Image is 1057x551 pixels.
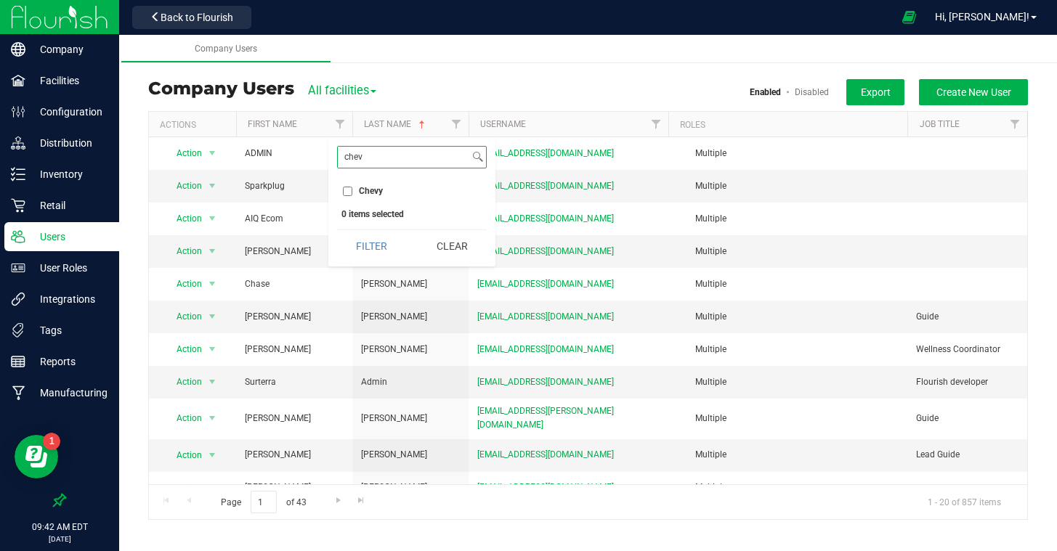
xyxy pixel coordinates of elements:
span: Action [163,208,203,229]
span: Action [163,176,203,196]
th: Roles [668,112,908,137]
span: select [203,176,222,196]
span: select [203,241,222,261]
button: Filter [337,230,407,262]
a: Job Title [920,119,960,129]
p: Tags [25,322,113,339]
input: Search [338,147,469,168]
span: Action [163,372,203,392]
label: Pin the sidebar to full width on large screens [52,493,67,507]
span: Multiple [695,377,726,387]
span: Multiple [695,344,726,354]
span: Action [163,274,203,294]
p: User Roles [25,259,113,277]
span: select [203,445,222,465]
p: Manufacturing [25,384,113,401]
span: [EMAIL_ADDRESS][DOMAIN_NAME] [477,310,614,324]
span: Action [163,143,203,163]
span: Create New User [936,86,1011,98]
span: [EMAIL_ADDRESS][DOMAIN_NAME] [477,147,614,160]
span: Sparkplug [245,179,285,193]
span: Multiple [695,148,726,158]
span: Action [163,478,203,498]
span: Chase [245,277,270,291]
span: Multiple [695,449,726,460]
inline-svg: Retail [11,198,25,213]
inline-svg: Configuration [11,105,25,119]
inline-svg: Reports [11,354,25,369]
button: Back to Flourish [132,6,251,29]
span: Multiple [695,246,726,256]
inline-svg: Integrations [11,292,25,306]
span: Hi, [PERSON_NAME]! [935,11,1029,23]
span: select [203,339,222,359]
span: select [203,306,222,327]
span: Wellness Coordinator [916,343,1000,356]
p: 09:42 AM EDT [7,521,113,534]
div: Actions [160,120,230,130]
span: [EMAIL_ADDRESS][DOMAIN_NAME] [477,375,614,389]
span: Multiple [695,279,726,289]
span: Lead Guide [916,448,960,462]
span: select [203,274,222,294]
span: [PERSON_NAME] [361,481,427,494]
a: Enabled [750,87,781,97]
p: [DATE] [7,534,113,544]
inline-svg: Company [11,42,25,57]
span: [EMAIL_ADDRESS][DOMAIN_NAME] [477,212,614,226]
span: [EMAIL_ADDRESS][DOMAIN_NAME] [477,277,614,291]
span: Multiple [695,482,726,492]
span: All facilities [308,83,376,97]
button: Export [846,79,904,105]
span: Multiple [695,181,726,191]
span: Multiple [695,413,726,423]
p: Integrations [25,290,113,308]
span: Action [163,306,203,327]
span: select [203,478,222,498]
p: Reports [25,353,113,370]
span: [EMAIL_ADDRESS][DOMAIN_NAME] [477,343,614,356]
span: Open Ecommerce Menu [893,3,926,31]
iframe: Resource center [15,435,58,478]
span: [EMAIL_ADDRESS][DOMAIN_NAME] [477,245,614,258]
span: Guide [916,412,939,425]
inline-svg: Facilities [11,73,25,88]
h3: Company Users [148,79,294,98]
span: select [203,408,222,428]
span: [PERSON_NAME] [245,448,311,462]
span: Company Users [195,44,257,54]
span: Action [163,241,203,261]
p: Users [25,228,113,245]
span: select [203,143,222,163]
span: [EMAIL_ADDRESS][DOMAIN_NAME] [477,448,614,462]
span: select [203,208,222,229]
span: Back to Flourish [161,12,233,23]
a: Username [480,119,526,129]
p: Configuration [25,103,113,121]
span: Surterra [245,375,276,389]
input: 1 [251,491,277,513]
p: Inventory [25,166,113,183]
button: Clear [417,230,487,262]
span: AIQ Ecom [245,212,283,226]
inline-svg: Manufacturing [11,385,25,400]
p: Company [25,41,113,58]
span: ADMIN [245,147,272,160]
span: [PERSON_NAME] [245,481,311,494]
span: [PERSON_NAME] [245,412,311,425]
a: Filter [1003,112,1027,136]
span: select [203,372,222,392]
span: Multiple [695,311,726,322]
span: [PERSON_NAME] [245,343,311,356]
inline-svg: Inventory [11,167,25,181]
a: Disabled [795,87,829,97]
a: Filter [445,112,469,136]
a: First Name [248,119,297,129]
span: Page of 43 [208,491,318,513]
a: Go to the last page [351,491,372,510]
span: Multiple [695,213,726,224]
span: [EMAIL_ADDRESS][DOMAIN_NAME] [477,179,614,193]
inline-svg: Tags [11,323,25,338]
span: Action [163,408,203,428]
